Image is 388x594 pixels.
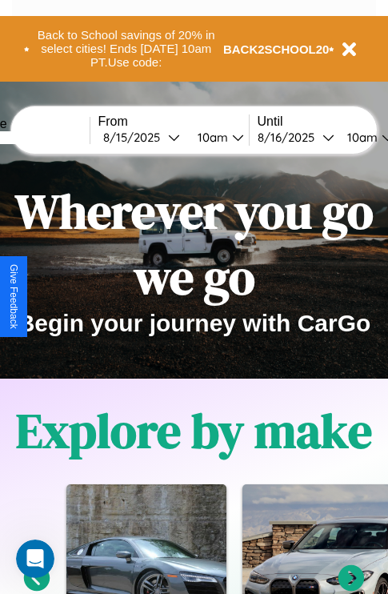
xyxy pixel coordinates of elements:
[185,129,249,146] button: 10am
[258,130,322,145] div: 8 / 16 / 2025
[30,24,223,74] button: Back to School savings of 20% in select cities! Ends [DATE] 10am PT.Use code:
[98,129,185,146] button: 8/15/2025
[16,398,372,464] h1: Explore by make
[223,42,330,56] b: BACK2SCHOOL20
[103,130,168,145] div: 8 / 15 / 2025
[98,114,249,129] label: From
[16,540,54,578] iframe: Intercom live chat
[190,130,232,145] div: 10am
[339,130,382,145] div: 10am
[8,264,19,329] div: Give Feedback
